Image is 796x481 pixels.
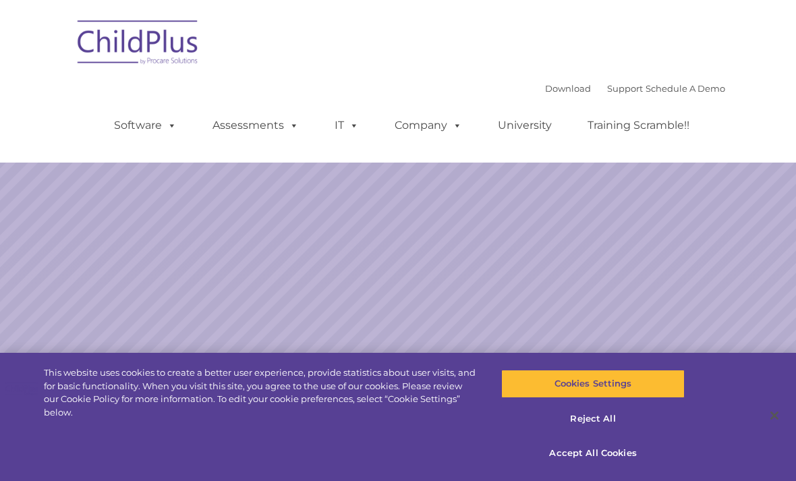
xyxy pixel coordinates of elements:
[44,366,478,419] div: This website uses cookies to create a better user experience, provide statistics about user visit...
[484,112,565,139] a: University
[321,112,372,139] a: IT
[101,112,190,139] a: Software
[501,439,684,468] button: Accept All Cookies
[574,112,703,139] a: Training Scramble!!
[381,112,476,139] a: Company
[545,83,725,94] font: |
[760,401,789,430] button: Close
[501,405,684,433] button: Reject All
[71,11,206,78] img: ChildPlus by Procare Solutions
[199,112,312,139] a: Assessments
[501,370,684,398] button: Cookies Settings
[545,83,591,94] a: Download
[607,83,643,94] a: Support
[646,83,725,94] a: Schedule A Demo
